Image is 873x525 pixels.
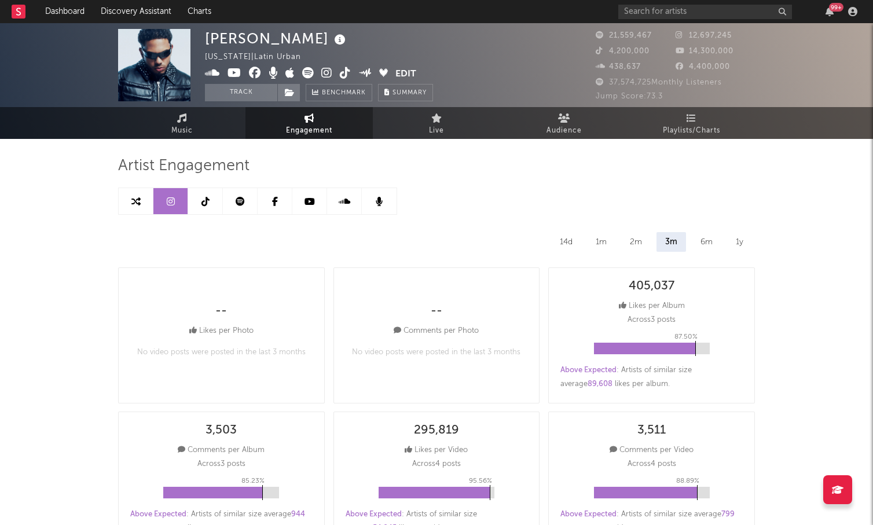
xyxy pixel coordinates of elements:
div: [PERSON_NAME] [205,29,349,48]
a: Engagement [245,107,373,139]
p: No video posts were posted in the last 3 months [137,346,306,359]
div: 3,511 [637,424,666,438]
button: Edit [395,67,416,82]
span: Above Expected [130,511,186,518]
span: 14,300,000 [676,47,733,55]
p: Across 3 posts [197,457,245,471]
button: Summary [378,84,433,101]
div: 1m [587,232,615,252]
span: Benchmark [322,86,366,100]
span: 4,400,000 [676,63,730,71]
div: 405,037 [629,280,674,293]
span: Playlists/Charts [663,124,720,138]
div: Comments per Photo [394,324,479,338]
span: 4,200,000 [596,47,650,55]
span: 89,608 [588,380,612,388]
a: Music [118,107,245,139]
div: -- [215,304,227,318]
span: Audience [546,124,582,138]
div: 6m [692,232,721,252]
a: Playlists/Charts [628,107,755,139]
div: [US_STATE] | Latin Urban [205,50,314,64]
div: 295,819 [414,424,459,438]
span: Live [429,124,444,138]
div: Likes per Video [405,443,468,457]
a: Audience [500,107,628,139]
div: Comments per Album [178,443,265,457]
p: Across 3 posts [628,313,676,327]
div: Likes per Photo [189,324,254,338]
span: 944 [291,511,305,518]
a: Benchmark [306,84,372,101]
span: 438,637 [596,63,641,71]
p: Across 4 posts [412,457,461,471]
span: 799 [721,511,735,518]
div: -- [431,304,442,318]
div: 99 + [829,3,843,12]
span: 21,559,467 [596,32,652,39]
div: 2m [621,232,651,252]
div: 1y [727,232,752,252]
p: 85.23 % [241,474,265,488]
span: Summary [393,90,427,96]
p: 88.89 % [676,474,699,488]
p: 95.56 % [469,474,492,488]
p: 87.50 % [674,330,698,344]
div: : Artists of similar size average likes per album . [560,364,743,391]
span: Engagement [286,124,332,138]
p: Across 4 posts [628,457,676,471]
p: No video posts were posted in the last 3 months [352,346,520,359]
span: Above Expected [346,511,402,518]
div: 14d [551,232,581,252]
span: Above Expected [560,511,617,518]
span: Artist Engagement [118,159,250,173]
div: Comments per Video [610,443,694,457]
a: Live [373,107,500,139]
button: Track [205,84,277,101]
button: 99+ [826,7,834,16]
input: Search for artists [618,5,792,19]
div: 3m [656,232,686,252]
span: Above Expected [560,366,617,374]
div: Likes per Album [619,299,685,313]
span: Jump Score: 73.3 [596,93,663,100]
span: Music [171,124,193,138]
span: 37,574,725 Monthly Listeners [596,79,722,86]
div: 3,503 [206,424,237,438]
span: 12,697,245 [676,32,732,39]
